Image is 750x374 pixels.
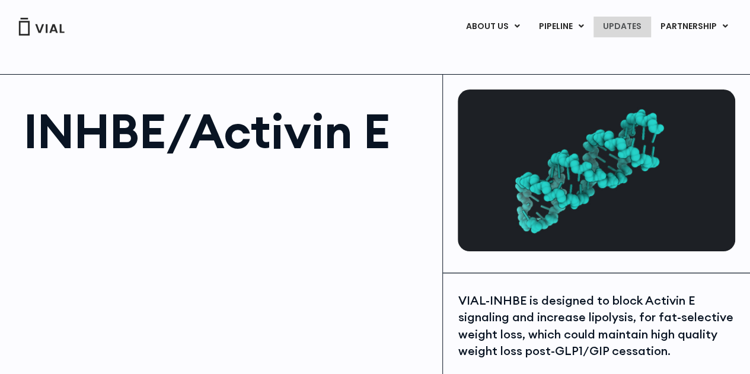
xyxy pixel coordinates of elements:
a: ABOUT USMenu Toggle [457,17,529,37]
img: Vial Logo [18,18,65,36]
a: PIPELINEMenu Toggle [529,17,593,37]
a: PARTNERSHIPMenu Toggle [651,17,738,37]
div: VIAL-INHBE is designed to block Activin E signaling and increase lipolysis, for fat-selective wei... [458,292,735,360]
a: UPDATES [593,17,650,37]
h1: INHBE/Activin E [24,107,430,155]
